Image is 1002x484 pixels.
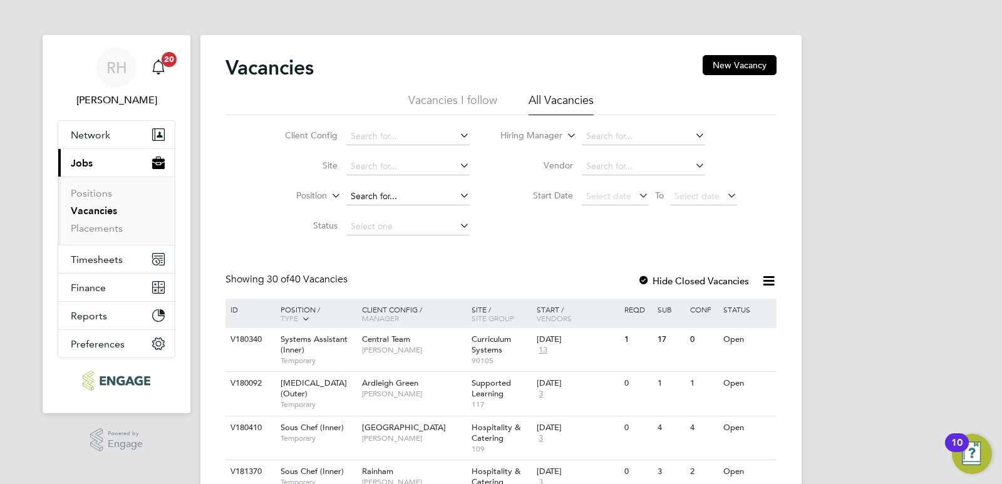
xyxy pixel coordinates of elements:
[362,334,410,344] span: Central Team
[71,310,107,322] span: Reports
[346,128,470,145] input: Search for...
[534,299,621,329] div: Start /
[472,334,511,355] span: Curriculum Systems
[71,157,93,169] span: Jobs
[71,254,123,265] span: Timesheets
[266,130,338,141] label: Client Config
[362,378,418,388] span: Ardleigh Green
[687,372,720,395] div: 1
[687,460,720,483] div: 2
[720,328,775,351] div: Open
[71,129,110,141] span: Network
[227,299,271,320] div: ID
[472,356,531,366] span: 90105
[281,356,356,366] span: Temporary
[621,372,654,395] div: 0
[674,190,720,202] span: Select date
[58,121,175,148] button: Network
[162,52,177,67] span: 20
[362,433,465,443] span: [PERSON_NAME]
[537,378,618,389] div: [DATE]
[582,158,705,175] input: Search for...
[537,423,618,433] div: [DATE]
[281,422,344,433] span: Sous Chef (Inner)
[501,190,573,201] label: Start Date
[266,160,338,171] label: Site
[537,389,545,399] span: 3
[472,313,514,323] span: Site Group
[58,371,175,391] a: Go to home page
[146,48,171,88] a: 20
[501,160,573,171] label: Vendor
[472,422,520,443] span: Hospitality & Catering
[362,422,446,433] span: [GEOGRAPHIC_DATA]
[408,93,497,115] li: Vacancies I follow
[71,222,123,234] a: Placements
[582,128,705,145] input: Search for...
[227,460,271,483] div: V181370
[951,443,963,459] div: 10
[720,460,775,483] div: Open
[687,299,720,320] div: Conf
[621,460,654,483] div: 0
[654,299,687,320] div: Sub
[58,274,175,301] button: Finance
[362,466,393,476] span: Rainham
[281,466,344,476] span: Sous Chef (Inner)
[720,416,775,440] div: Open
[654,328,687,351] div: 17
[281,334,348,355] span: Systems Assistant (Inner)
[651,187,668,203] span: To
[638,275,749,287] label: Hide Closed Vacancies
[108,439,143,450] span: Engage
[58,48,175,108] a: RH[PERSON_NAME]
[346,188,470,205] input: Search for...
[58,302,175,329] button: Reports
[654,416,687,440] div: 4
[621,328,654,351] div: 1
[108,428,143,439] span: Powered by
[58,177,175,245] div: Jobs
[537,466,618,477] div: [DATE]
[537,345,549,356] span: 13
[225,55,314,80] h2: Vacancies
[472,444,531,454] span: 109
[267,273,289,286] span: 30 of
[359,299,468,329] div: Client Config /
[225,273,350,286] div: Showing
[227,416,271,440] div: V180410
[687,416,720,440] div: 4
[687,328,720,351] div: 0
[362,389,465,399] span: [PERSON_NAME]
[720,372,775,395] div: Open
[362,345,465,355] span: [PERSON_NAME]
[537,313,572,323] span: Vendors
[346,158,470,175] input: Search for...
[281,399,356,409] span: Temporary
[227,328,271,351] div: V180340
[281,378,347,399] span: [MEDICAL_DATA] (Outer)
[83,371,150,391] img: ncclondon-logo-retina.png
[267,273,348,286] span: 40 Vacancies
[654,372,687,395] div: 1
[537,433,545,444] span: 3
[281,313,298,323] span: Type
[586,190,631,202] span: Select date
[43,35,190,413] nav: Main navigation
[621,299,654,320] div: Reqd
[71,282,106,294] span: Finance
[703,55,777,75] button: New Vacancy
[281,433,356,443] span: Temporary
[271,299,359,330] div: Position /
[90,428,143,452] a: Powered byEngage
[490,130,562,142] label: Hiring Manager
[472,399,531,409] span: 117
[58,245,175,273] button: Timesheets
[362,313,399,323] span: Manager
[346,218,470,235] input: Select one
[537,334,618,345] div: [DATE]
[58,330,175,358] button: Preferences
[71,205,117,217] a: Vacancies
[472,378,511,399] span: Supported Learning
[58,149,175,177] button: Jobs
